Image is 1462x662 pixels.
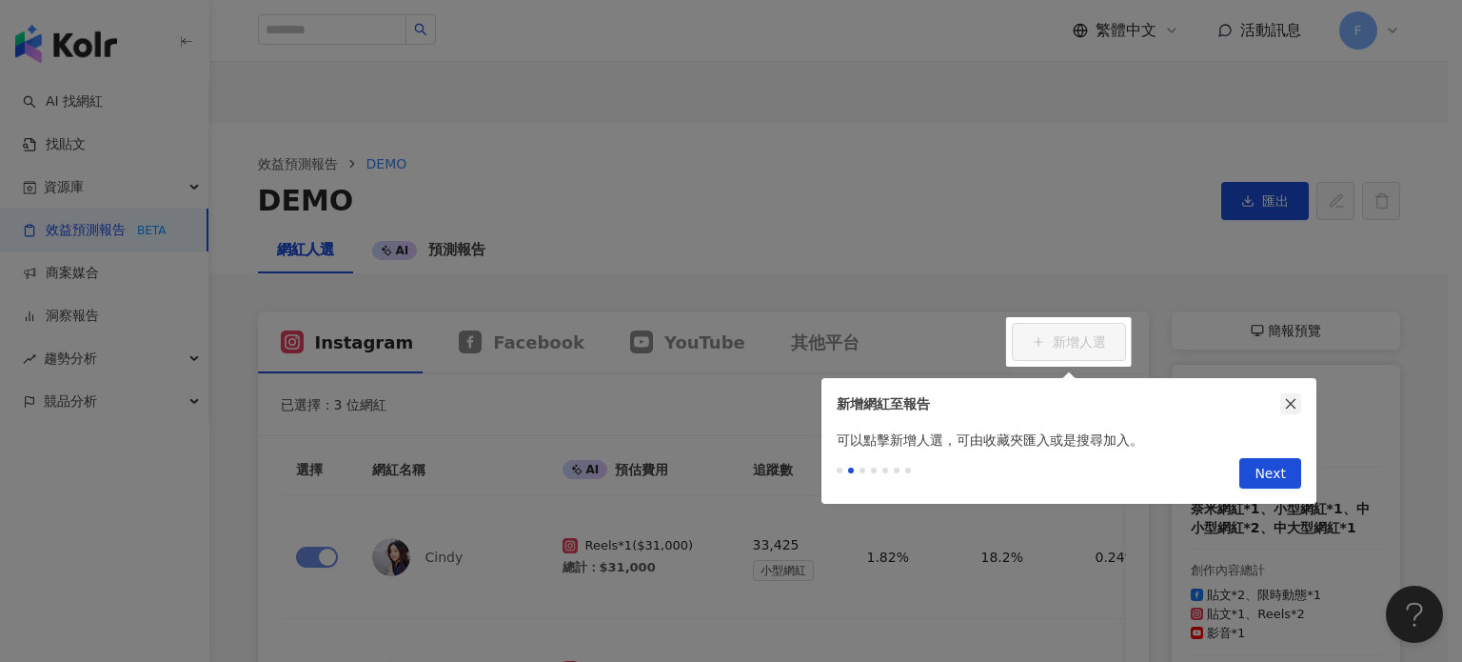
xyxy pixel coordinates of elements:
[837,393,1280,414] div: 新增網紅至報告
[821,430,1316,451] div: 可以點擊新增人選，可由收藏夾匯入或是搜尋加入。
[1280,393,1301,414] button: close
[1284,397,1297,411] span: close
[1255,459,1286,490] span: Next
[1239,458,1301,489] button: Next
